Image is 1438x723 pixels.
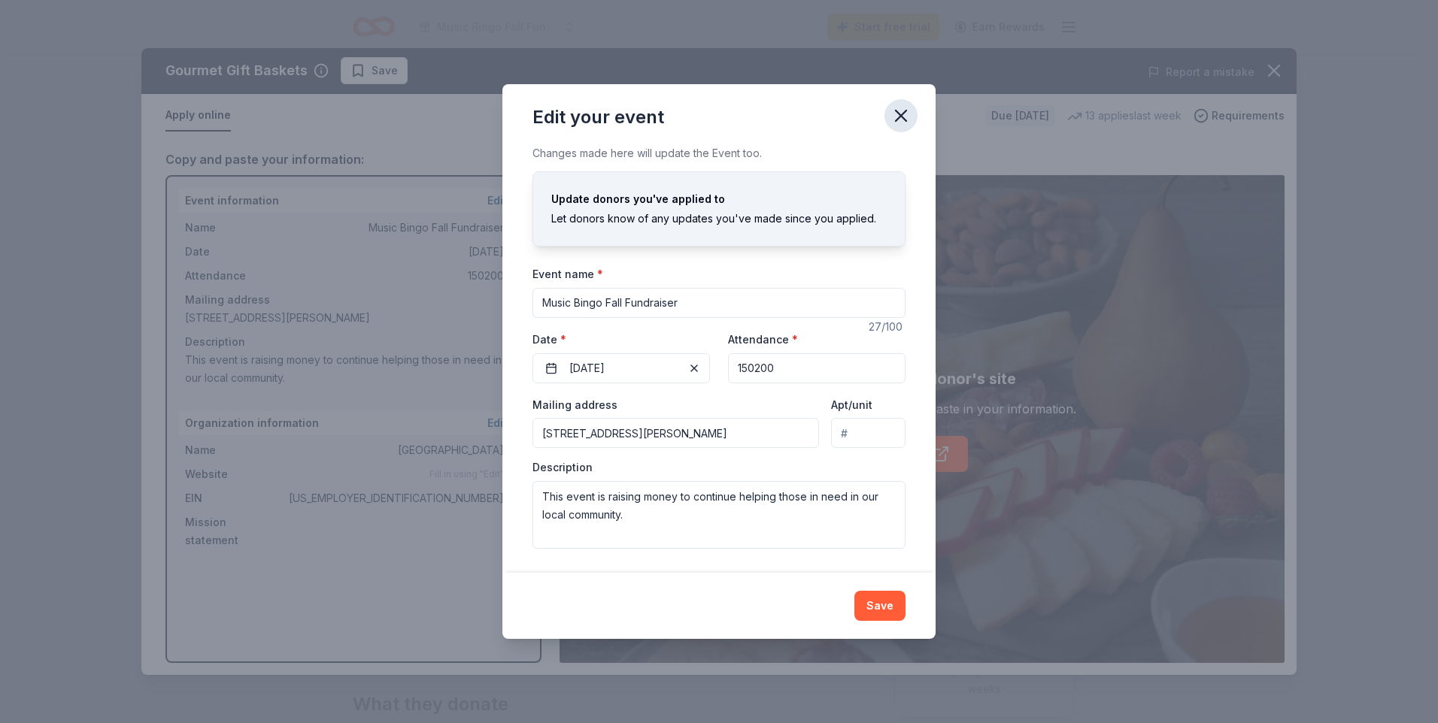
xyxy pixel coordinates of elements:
label: Date [532,332,710,347]
div: Let donors know of any updates you've made since you applied. [551,210,887,228]
div: Changes made here will update the Event too. [532,144,906,162]
input: 20 [728,353,906,383]
label: Event name [532,267,603,282]
button: [DATE] [532,353,710,383]
input: # [831,418,906,448]
label: Apt/unit [831,398,872,413]
input: Spring Fundraiser [532,288,906,318]
div: Edit your event [532,105,664,129]
div: 27 /100 [869,318,906,336]
label: Attendance [728,332,798,347]
div: Update donors you've applied to [551,190,887,208]
textarea: This event is raising money to continue helping those in need in our local community. [532,481,906,549]
label: Mailing address [532,398,617,413]
button: Save [854,591,906,621]
label: Description [532,460,593,475]
input: Enter a US address [532,418,819,448]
